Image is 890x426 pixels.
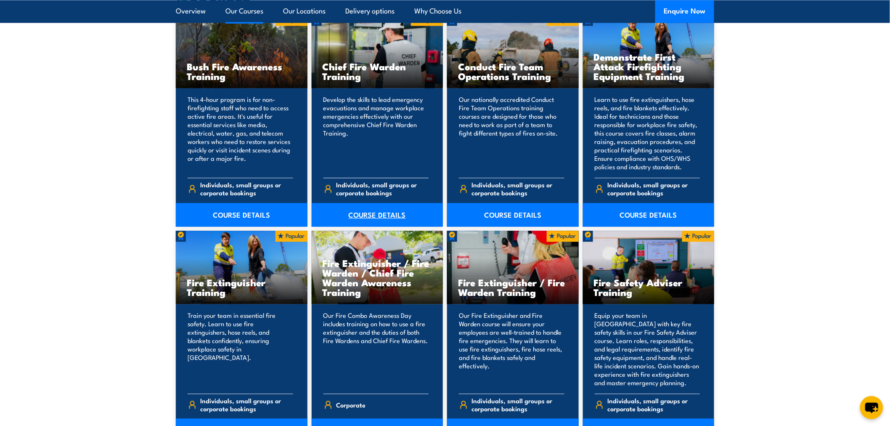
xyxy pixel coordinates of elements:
[323,311,429,387] p: Our Fire Combo Awareness Day includes training on how to use a fire extinguisher and the duties o...
[458,277,568,297] h3: Fire Extinguisher / Fire Warden Training
[336,398,366,411] span: Corporate
[188,311,293,387] p: Train your team in essential fire safety. Learn to use fire extinguishers, hose reels, and blanke...
[187,277,297,297] h3: Fire Extinguisher Training
[323,95,429,171] p: Develop the skills to lead emergency evacuations and manage workplace emergencies effectively wit...
[583,203,715,226] a: COURSE DETAILS
[188,95,293,171] p: This 4-hour program is for non-firefighting staff who need to access active fire areas. It's usef...
[607,397,700,413] span: Individuals, small groups or corporate bookings
[595,311,700,387] p: Equip your team in [GEOGRAPHIC_DATA] with key fire safety skills in our Fire Safety Adviser cours...
[312,203,443,226] a: COURSE DETAILS
[176,203,307,226] a: COURSE DETAILS
[459,95,564,171] p: Our nationally accredited Conduct Fire Team Operations training courses are designed for those wh...
[472,397,564,413] span: Individuals, small groups or corporate bookings
[607,181,700,197] span: Individuals, small groups or corporate bookings
[323,61,432,81] h3: Chief Fire Warden Training
[201,397,293,413] span: Individuals, small groups or corporate bookings
[459,311,564,387] p: Our Fire Extinguisher and Fire Warden course will ensure your employees are well-trained to handl...
[472,181,564,197] span: Individuals, small groups or corporate bookings
[594,277,704,297] h3: Fire Safety Adviser Training
[458,61,568,81] h3: Conduct Fire Team Operations Training
[201,181,293,197] span: Individuals, small groups or corporate bookings
[447,203,579,226] a: COURSE DETAILS
[860,396,883,419] button: chat-button
[595,95,700,171] p: Learn to use fire extinguishers, hose reels, and fire blankets effectively. Ideal for technicians...
[594,52,704,81] h3: Demonstrate First Attack Firefighting Equipment Training
[323,258,432,297] h3: Fire Extinguisher / Fire Warden / Chief Fire Warden Awareness Training
[187,61,297,81] h3: Bush Fire Awareness Training
[336,181,429,197] span: Individuals, small groups or corporate bookings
